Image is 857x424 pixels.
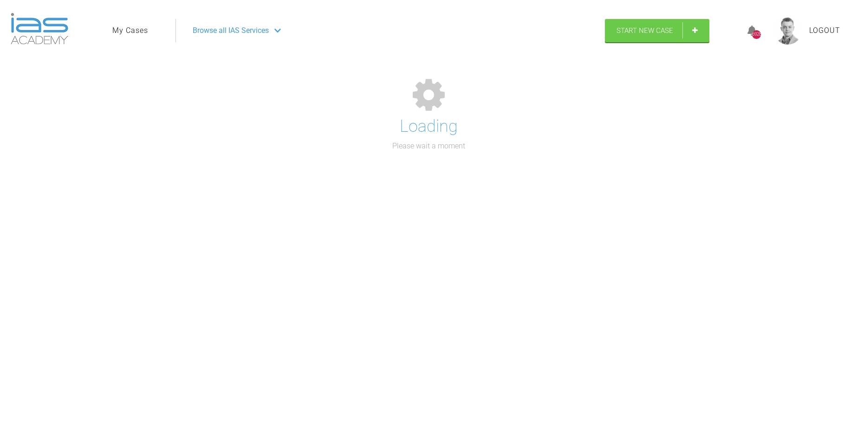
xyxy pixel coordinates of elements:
span: Start New Case [617,26,673,35]
p: Please wait a moment [392,140,465,152]
img: profile.png [774,17,802,45]
h1: Loading [400,113,458,140]
span: Browse all IAS Services [193,25,269,37]
a: Logout [809,25,840,37]
a: Start New Case [605,19,709,42]
img: logo-light.3e3ef733.png [11,13,68,45]
div: 6928 [752,30,761,39]
a: My Cases [112,25,148,37]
